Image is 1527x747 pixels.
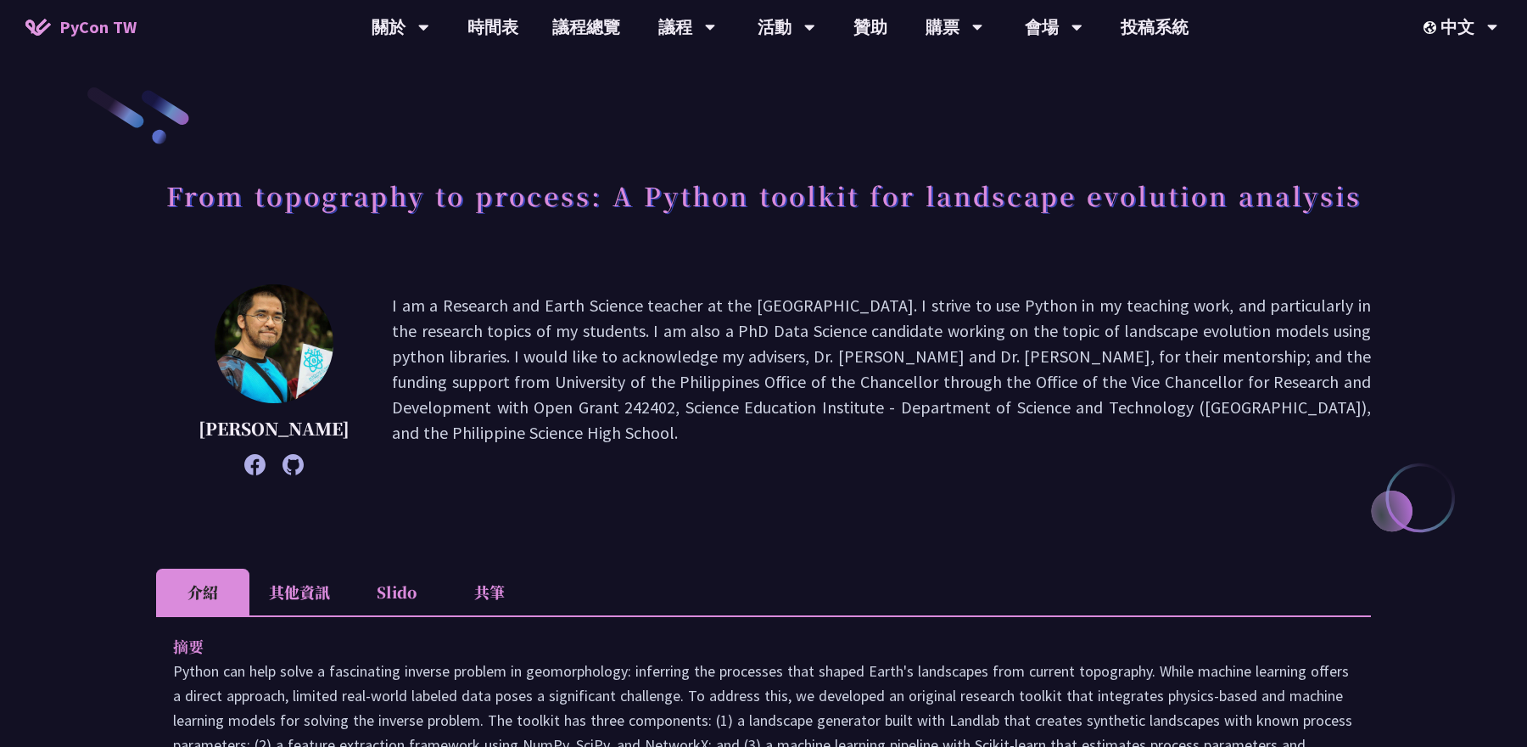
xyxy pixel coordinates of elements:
li: Slido [350,569,443,615]
p: I am a Research and Earth Science teacher at the [GEOGRAPHIC_DATA]. I strive to use Python in my ... [392,293,1371,467]
img: Ricarido Saturay [215,284,333,403]
li: 其他資訊 [249,569,350,615]
li: 介紹 [156,569,249,615]
li: 共筆 [443,569,536,615]
h1: From topography to process: A Python toolkit for landscape evolution analysis [166,170,1362,221]
p: 摘要 [173,634,1320,659]
span: PyCon TW [59,14,137,40]
p: [PERSON_NAME] [199,416,350,441]
a: PyCon TW [8,6,154,48]
img: Home icon of PyCon TW 2025 [25,19,51,36]
img: Locale Icon [1424,21,1440,34]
